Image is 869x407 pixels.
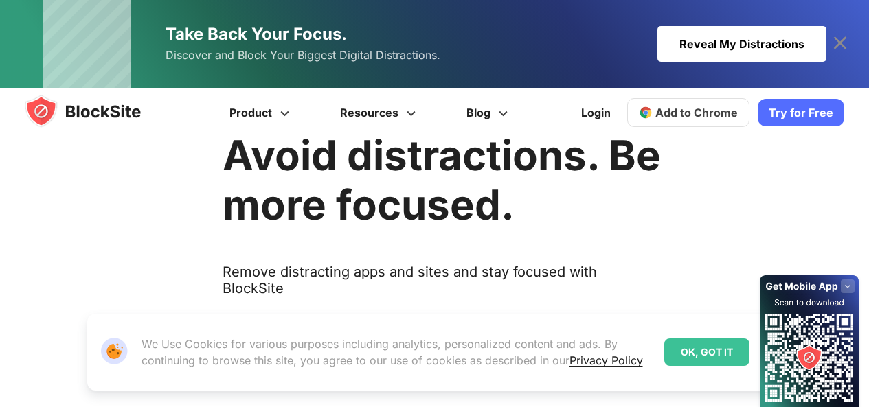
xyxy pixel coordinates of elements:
[25,95,168,128] img: blocksite-icon.5d769676.svg
[223,130,661,229] h1: Avoid distractions. Be more focused.
[317,88,443,137] a: Resources
[223,264,661,307] text: Remove distracting apps and sites and stay focused with BlockSite
[758,99,844,126] a: Try for Free
[166,45,440,65] span: Discover and Block Your Biggest Digital Distractions.
[655,106,738,119] span: Add to Chrome
[569,353,643,367] a: Privacy Policy
[664,338,749,366] div: OK, GOT IT
[166,24,347,44] span: Take Back Your Focus.
[639,106,653,119] img: chrome-icon.svg
[657,26,826,62] div: Reveal My Distractions
[206,88,317,137] a: Product
[142,336,653,369] p: We Use Cookies for various purposes including analytics, personalized content and ads. By continu...
[443,88,535,137] a: Blog
[573,96,619,129] a: Login
[627,98,749,127] a: Add to Chrome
